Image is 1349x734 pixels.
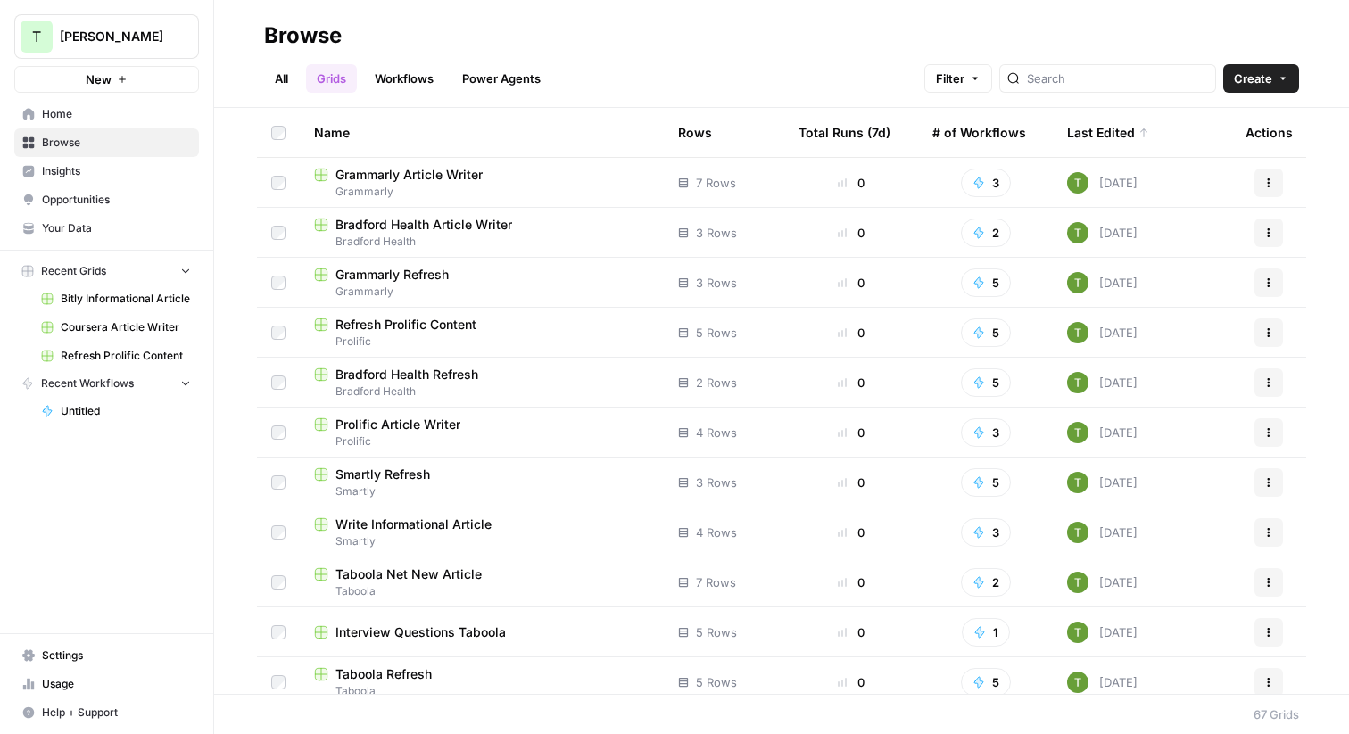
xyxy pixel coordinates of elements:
span: 7 Rows [696,573,736,591]
a: Grids [306,64,357,93]
button: 3 [961,418,1011,447]
a: Browse [14,128,199,157]
span: 3 Rows [696,274,737,292]
a: Grammarly Article WriterGrammarly [314,166,650,200]
button: Recent Workflows [14,370,199,397]
div: 0 [799,174,904,192]
a: Refresh Prolific Content [33,342,199,370]
span: [PERSON_NAME] [60,28,168,45]
a: Bradford Health RefreshBradford Health [314,366,650,400]
a: Smartly RefreshSmartly [314,466,650,499]
span: Untitled [61,403,191,419]
button: 5 [961,468,1011,497]
img: yba7bbzze900hr86j8rqqvfn473j [1067,222,1088,243]
span: Interview Questions Taboola [335,623,506,641]
button: Workspace: Travis Demo [14,14,199,59]
span: Browse [42,135,191,151]
a: Bradford Health Article WriterBradford Health [314,216,650,250]
span: Grammarly [314,184,650,200]
div: 0 [799,573,904,591]
span: Insights [42,163,191,179]
span: Write Informational Article [335,515,492,533]
span: Refresh Prolific Content [61,348,191,364]
a: Power Agents [451,64,551,93]
a: Taboola Net New ArticleTaboola [314,565,650,599]
div: # of Workflows [932,108,1026,157]
a: Insights [14,157,199,186]
div: 0 [799,673,904,691]
img: yba7bbzze900hr86j8rqqvfn473j [1067,322,1088,343]
span: Taboola [314,583,650,599]
span: 7 Rows [696,174,736,192]
span: 5 Rows [696,673,737,691]
span: Prolific Article Writer [335,416,460,433]
div: Total Runs (7d) [799,108,890,157]
div: 0 [799,224,904,242]
span: Prolific [314,433,650,449]
span: Smartly Refresh [335,466,430,483]
div: 0 [799,474,904,491]
a: All [264,64,299,93]
div: Last Edited [1067,108,1149,157]
span: Refresh Prolific Content [335,316,476,334]
span: Your Data [42,220,191,236]
button: 2 [961,219,1011,247]
span: Grammarly [314,284,650,300]
button: 5 [961,318,1011,347]
a: Untitled [33,397,199,425]
button: 5 [961,268,1011,297]
div: Browse [264,21,342,50]
span: Taboola Refresh [335,665,432,683]
button: Help + Support [14,698,199,727]
div: 0 [799,524,904,541]
span: Smartly [314,483,650,499]
span: Help + Support [42,705,191,721]
img: yba7bbzze900hr86j8rqqvfn473j [1067,572,1088,593]
div: Actions [1246,108,1293,157]
a: Home [14,100,199,128]
span: New [86,70,112,88]
a: Taboola RefreshTaboola [314,665,650,699]
a: Prolific Article WriterProlific [314,416,650,449]
span: Bitly Informational Article [61,291,191,307]
button: 5 [961,668,1011,697]
div: 0 [799,424,904,441]
a: Bitly Informational Article [33,285,199,313]
span: Filter [936,70,964,87]
a: Usage [14,670,199,698]
div: [DATE] [1067,672,1138,693]
div: [DATE] [1067,322,1138,343]
img: yba7bbzze900hr86j8rqqvfn473j [1067,372,1088,393]
button: 2 [961,568,1011,597]
span: Prolific [314,334,650,350]
a: Coursera Article Writer [33,313,199,342]
div: [DATE] [1067,522,1138,543]
span: Taboola [314,683,650,699]
span: Opportunities [42,192,191,208]
button: 3 [961,169,1011,197]
span: Smartly [314,533,650,549]
button: 3 [961,518,1011,547]
span: Home [42,106,191,122]
a: Write Informational ArticleSmartly [314,515,650,549]
img: yba7bbzze900hr86j8rqqvfn473j [1067,672,1088,693]
span: Grammarly Article Writer [335,166,483,184]
span: 3 Rows [696,474,737,491]
div: Name [314,108,650,157]
img: yba7bbzze900hr86j8rqqvfn473j [1067,422,1088,443]
a: Grammarly RefreshGrammarly [314,266,650,300]
a: Your Data [14,214,199,243]
div: [DATE] [1067,172,1138,194]
img: yba7bbzze900hr86j8rqqvfn473j [1067,272,1088,293]
div: [DATE] [1067,472,1138,493]
span: Grammarly Refresh [335,266,449,284]
a: Settings [14,641,199,670]
a: Refresh Prolific ContentProlific [314,316,650,350]
span: Settings [42,647,191,664]
a: Opportunities [14,186,199,214]
span: 4 Rows [696,524,737,541]
div: [DATE] [1067,422,1138,443]
input: Search [1027,70,1208,87]
span: Taboola Net New Article [335,565,482,583]
span: 5 Rows [696,324,737,342]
